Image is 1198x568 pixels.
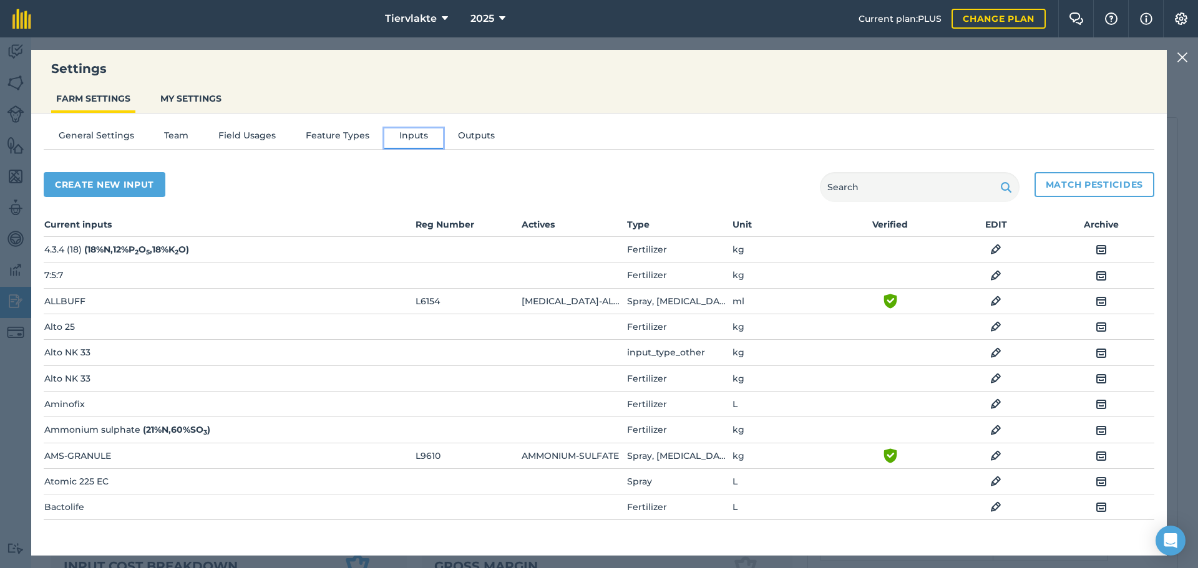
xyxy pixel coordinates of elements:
td: Spray [626,468,732,494]
td: Fertilizer [626,494,732,520]
td: Aminofix [44,391,414,416]
td: L [732,494,837,520]
td: kg [732,417,837,443]
a: Change plan [952,9,1046,29]
td: AMMONIUM-SULFATE [521,443,626,468]
div: Open Intercom Messenger [1156,526,1186,556]
sub: 2 [135,248,139,256]
img: svg+xml;base64,PHN2ZyB4bWxucz0iaHR0cDovL3d3dy53My5vcmcvMjAwMC9zdmciIHdpZHRoPSIxOCIgaGVpZ2h0PSIyNC... [1096,423,1107,438]
button: Team [149,128,203,147]
th: Verified [837,217,943,237]
td: L [732,391,837,416]
td: Fertilizer [626,237,732,262]
img: svg+xml;base64,PHN2ZyB4bWxucz0iaHR0cDovL3d3dy53My5vcmcvMjAwMC9zdmciIHdpZHRoPSIxOCIgaGVpZ2h0PSIyNC... [1096,526,1107,541]
th: Unit [732,217,837,237]
button: General Settings [44,128,149,147]
th: Archive [1049,217,1154,237]
td: kg [732,237,837,262]
td: AMS-GRANULE [44,443,414,468]
td: ml [732,288,837,314]
td: 7:5:7 [44,262,414,288]
td: kg [732,262,837,288]
img: svg+xml;base64,PHN2ZyB4bWxucz0iaHR0cDovL3d3dy53My5vcmcvMjAwMC9zdmciIHdpZHRoPSIxOCIgaGVpZ2h0PSIyNC... [1096,345,1107,360]
td: ADJUVANT-ALL-TYPES [521,288,626,314]
strong: ( 21 % N , 60 % SO ) [143,424,210,435]
td: Fertilizer [626,314,732,340]
img: svg+xml;base64,PHN2ZyB4bWxucz0iaHR0cDovL3d3dy53My5vcmcvMjAwMC9zdmciIHdpZHRoPSIxOCIgaGVpZ2h0PSIyNC... [990,397,1001,412]
img: A question mark icon [1104,12,1119,25]
td: Bakkie Km [44,520,414,546]
img: svg+xml;base64,PHN2ZyB4bWxucz0iaHR0cDovL3d3dy53My5vcmcvMjAwMC9zdmciIHdpZHRoPSIxOCIgaGVpZ2h0PSIyNC... [990,242,1001,257]
img: svg+xml;base64,PHN2ZyB4bWxucz0iaHR0cDovL3d3dy53My5vcmcvMjAwMC9zdmciIHdpZHRoPSIxOCIgaGVpZ2h0PSIyNC... [1096,499,1107,514]
img: svg+xml;base64,PHN2ZyB4bWxucz0iaHR0cDovL3d3dy53My5vcmcvMjAwMC9zdmciIHdpZHRoPSIxOCIgaGVpZ2h0PSIyNC... [990,448,1001,463]
td: input_type_other [626,340,732,365]
img: svg+xml;base64,PHN2ZyB4bWxucz0iaHR0cDovL3d3dy53My5vcmcvMjAwMC9zdmciIHdpZHRoPSIxOSIgaGVpZ2h0PSIyNC... [1000,180,1012,195]
img: fieldmargin Logo [12,9,31,29]
td: Spray, Adjuvant [626,443,732,468]
td: # [732,520,837,546]
img: svg+xml;base64,PHN2ZyB4bWxucz0iaHR0cDovL3d3dy53My5vcmcvMjAwMC9zdmciIHdpZHRoPSIxOCIgaGVpZ2h0PSIyNC... [1096,319,1107,334]
img: svg+xml;base64,PHN2ZyB4bWxucz0iaHR0cDovL3d3dy53My5vcmcvMjAwMC9zdmciIHdpZHRoPSIxOCIgaGVpZ2h0PSIyNC... [990,319,1001,334]
sub: 3 [203,428,207,436]
img: Two speech bubbles overlapping with the left bubble in the forefront [1069,12,1084,25]
td: Alto NK 33 [44,340,414,365]
td: Fertilizer [626,262,732,288]
button: Create new input [44,172,165,197]
td: kg [732,365,837,391]
strong: ( 18 % N , 12 % P O , 18 % K O ) [84,244,189,255]
img: svg+xml;base64,PHN2ZyB4bWxucz0iaHR0cDovL3d3dy53My5vcmcvMjAwMC9zdmciIHdpZHRoPSIxOCIgaGVpZ2h0PSIyNC... [1096,474,1107,489]
button: Inputs [384,128,443,147]
td: Fertilizer [626,417,732,443]
img: svg+xml;base64,PHN2ZyB4bWxucz0iaHR0cDovL3d3dy53My5vcmcvMjAwMC9zdmciIHdpZHRoPSIxOCIgaGVpZ2h0PSIyNC... [990,499,1001,514]
img: svg+xml;base64,PHN2ZyB4bWxucz0iaHR0cDovL3d3dy53My5vcmcvMjAwMC9zdmciIHdpZHRoPSIxNyIgaGVpZ2h0PSIxNy... [1140,11,1152,26]
img: svg+xml;base64,PHN2ZyB4bWxucz0iaHR0cDovL3d3dy53My5vcmcvMjAwMC9zdmciIHdpZHRoPSIxOCIgaGVpZ2h0PSIyNC... [990,526,1001,541]
button: MY SETTINGS [155,87,226,110]
span: Tiervlakte [385,11,437,26]
th: Actives [521,217,626,237]
input: Search [820,172,1020,202]
span: Current plan : PLUS [859,12,942,26]
td: kg [732,314,837,340]
img: svg+xml;base64,PHN2ZyB4bWxucz0iaHR0cDovL3d3dy53My5vcmcvMjAwMC9zdmciIHdpZHRoPSIxOCIgaGVpZ2h0PSIyNC... [990,474,1001,489]
td: Alto 25 [44,314,414,340]
th: Type [626,217,732,237]
button: Outputs [443,128,510,147]
th: Reg Number [415,217,520,237]
sub: 5 [146,248,150,256]
th: Current inputs [44,217,414,237]
td: Fertilizer [626,391,732,416]
img: A cog icon [1174,12,1189,25]
td: 4.3.4 (18) [44,237,414,262]
td: kg [732,340,837,365]
td: ALLBUFF [44,288,414,314]
img: svg+xml;base64,PHN2ZyB4bWxucz0iaHR0cDovL3d3dy53My5vcmcvMjAwMC9zdmciIHdpZHRoPSIxOCIgaGVpZ2h0PSIyNC... [990,345,1001,360]
td: L6154 [415,288,520,314]
td: Ammonium sulphate [44,417,414,443]
td: Spray, Adjuvant [626,288,732,314]
td: input_type_other [626,520,732,546]
img: svg+xml;base64,PHN2ZyB4bWxucz0iaHR0cDovL3d3dy53My5vcmcvMjAwMC9zdmciIHdpZHRoPSIxOCIgaGVpZ2h0PSIyNC... [990,423,1001,438]
td: Bactolife [44,494,414,520]
img: svg+xml;base64,PHN2ZyB4bWxucz0iaHR0cDovL3d3dy53My5vcmcvMjAwMC9zdmciIHdpZHRoPSIxOCIgaGVpZ2h0PSIyNC... [1096,397,1107,412]
img: svg+xml;base64,PHN2ZyB4bWxucz0iaHR0cDovL3d3dy53My5vcmcvMjAwMC9zdmciIHdpZHRoPSIxOCIgaGVpZ2h0PSIyNC... [990,268,1001,283]
td: L9610 [415,443,520,468]
img: svg+xml;base64,PHN2ZyB4bWxucz0iaHR0cDovL3d3dy53My5vcmcvMjAwMC9zdmciIHdpZHRoPSIxOCIgaGVpZ2h0PSIyNC... [990,294,1001,309]
img: svg+xml;base64,PHN2ZyB4bWxucz0iaHR0cDovL3d3dy53My5vcmcvMjAwMC9zdmciIHdpZHRoPSIxOCIgaGVpZ2h0PSIyNC... [1096,371,1107,386]
button: Field Usages [203,128,291,147]
span: 2025 [470,11,494,26]
td: Atomic 225 EC [44,468,414,494]
h3: Settings [31,60,1167,77]
img: svg+xml;base64,PHN2ZyB4bWxucz0iaHR0cDovL3d3dy53My5vcmcvMjAwMC9zdmciIHdpZHRoPSIxOCIgaGVpZ2h0PSIyNC... [1096,294,1107,309]
img: svg+xml;base64,PHN2ZyB4bWxucz0iaHR0cDovL3d3dy53My5vcmcvMjAwMC9zdmciIHdpZHRoPSIyMiIgaGVpZ2h0PSIzMC... [1177,50,1188,65]
img: svg+xml;base64,PHN2ZyB4bWxucz0iaHR0cDovL3d3dy53My5vcmcvMjAwMC9zdmciIHdpZHRoPSIxOCIgaGVpZ2h0PSIyNC... [1096,242,1107,257]
img: svg+xml;base64,PHN2ZyB4bWxucz0iaHR0cDovL3d3dy53My5vcmcvMjAwMC9zdmciIHdpZHRoPSIxOCIgaGVpZ2h0PSIyNC... [1096,268,1107,283]
td: Fertilizer [626,365,732,391]
img: svg+xml;base64,PHN2ZyB4bWxucz0iaHR0cDovL3d3dy53My5vcmcvMjAwMC9zdmciIHdpZHRoPSIxOCIgaGVpZ2h0PSIyNC... [1096,448,1107,463]
sub: 2 [175,248,178,256]
td: L [732,468,837,494]
th: EDIT [943,217,1049,237]
button: Feature Types [291,128,384,147]
button: FARM SETTINGS [51,87,135,110]
button: Match pesticides [1035,172,1154,197]
td: Alto NK 33 [44,365,414,391]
